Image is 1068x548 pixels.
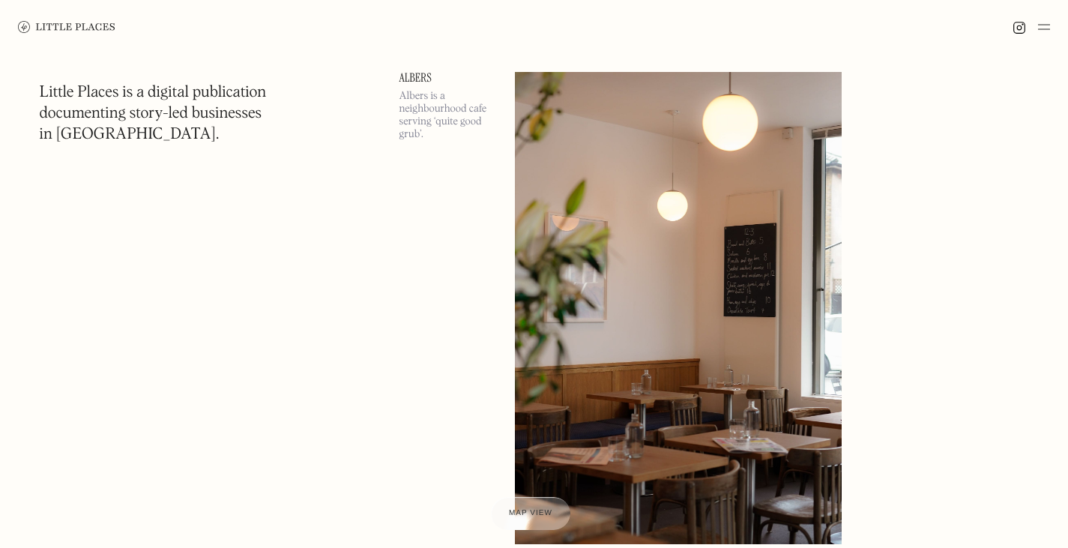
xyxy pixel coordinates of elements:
p: Albers is a neighbourhood cafe serving ‘quite good grub’. [399,90,497,140]
a: Albers [399,72,497,84]
span: Map view [509,509,552,517]
img: Albers [515,72,842,544]
a: Map view [491,497,570,530]
h1: Little Places is a digital publication documenting story-led businesses in [GEOGRAPHIC_DATA]. [40,82,267,145]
